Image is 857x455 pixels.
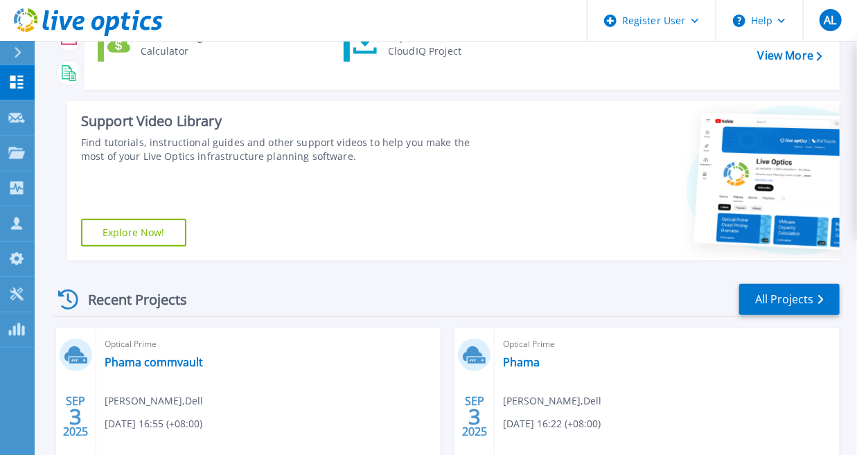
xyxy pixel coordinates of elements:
a: All Projects [739,284,840,315]
span: [DATE] 16:22 (+08:00) [503,416,601,431]
span: [DATE] 16:55 (+08:00) [105,416,202,431]
span: Optical Prime [105,337,433,352]
div: Recent Projects [53,283,206,316]
span: Optical Prime [503,337,831,352]
a: Phama [503,355,540,369]
div: SEP 2025 [461,391,488,442]
span: 3 [468,411,481,422]
a: Phama commvault [105,355,203,369]
div: Import Phone Home CloudIQ Project [381,30,489,58]
div: Support Video Library [81,112,482,130]
span: [PERSON_NAME] , Dell [105,393,203,409]
a: View More [758,49,822,62]
a: Cloud Pricing Calculator [98,27,240,62]
div: Cloud Pricing Calculator [134,30,236,58]
a: Explore Now! [81,219,186,247]
span: AL [824,15,836,26]
div: Find tutorials, instructional guides and other support videos to help you make the most of your L... [81,136,482,163]
span: [PERSON_NAME] , Dell [503,393,601,409]
span: 3 [69,411,82,422]
div: SEP 2025 [62,391,89,442]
